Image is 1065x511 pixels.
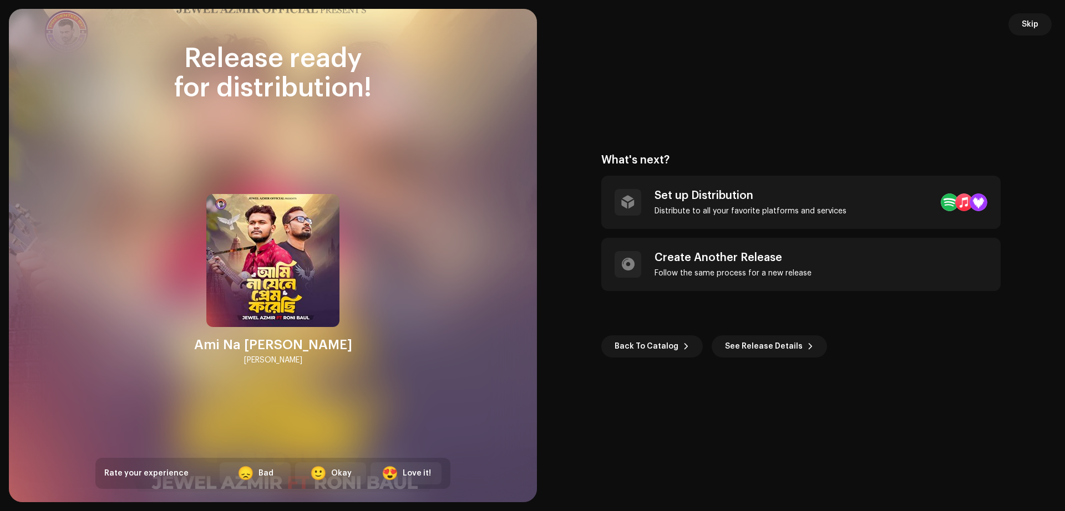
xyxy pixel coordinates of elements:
div: 🙂 [310,467,327,480]
button: Back To Catalog [601,335,703,357]
div: Set up Distribution [655,189,846,202]
div: Create Another Release [655,251,812,264]
div: Follow the same process for a new release [655,269,812,278]
div: Okay [331,468,352,479]
div: [PERSON_NAME] [244,354,302,367]
re-a-post-create-item: Create Another Release [601,238,1001,291]
span: See Release Details [725,335,803,357]
div: Release ready for distribution! [95,44,450,103]
span: Rate your experience [104,469,189,477]
div: Bad [258,468,273,479]
div: Ami Na [PERSON_NAME] [194,336,352,354]
div: 😍 [382,467,398,480]
div: What's next? [601,154,1001,167]
img: 773db7e5-14f4-4c98-82e2-f18f35b75c89 [206,194,339,327]
button: Skip [1008,13,1052,35]
div: 😞 [237,467,254,480]
span: Skip [1022,13,1038,35]
button: See Release Details [712,335,827,357]
div: Love it! [403,468,431,479]
re-a-post-create-item: Set up Distribution [601,176,1001,229]
div: Distribute to all your favorite platforms and services [655,207,846,216]
span: Back To Catalog [615,335,678,357]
